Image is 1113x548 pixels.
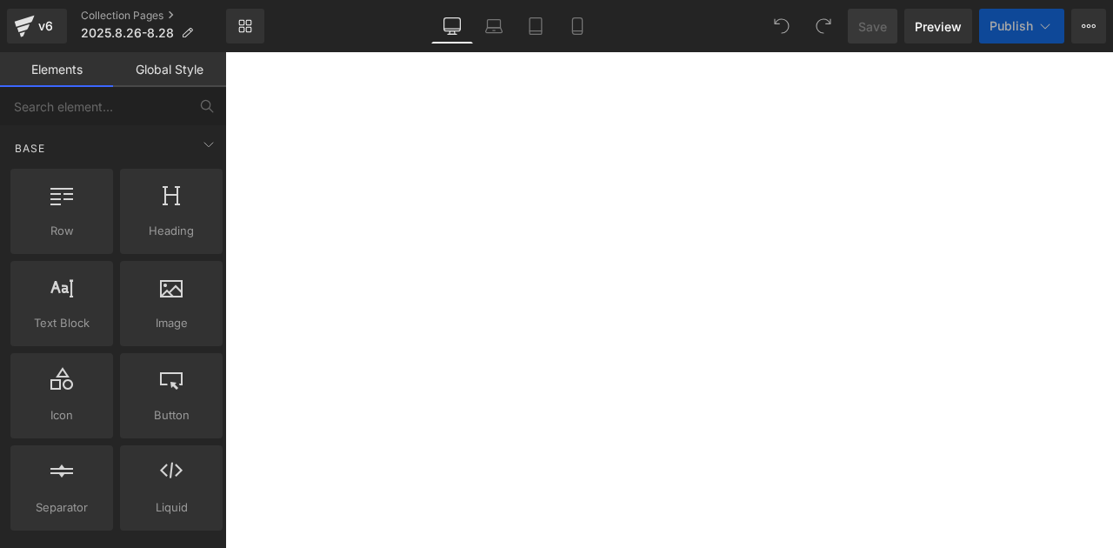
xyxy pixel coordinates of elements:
[81,26,174,40] span: 2025.8.26-8.28
[125,222,217,240] span: Heading
[806,9,841,43] button: Redo
[1071,9,1106,43] button: More
[473,9,515,43] a: Laptop
[990,19,1033,33] span: Publish
[81,9,226,23] a: Collection Pages
[16,406,108,424] span: Icon
[113,52,226,87] a: Global Style
[16,314,108,332] span: Text Block
[125,314,217,332] span: Image
[979,9,1064,43] button: Publish
[7,9,67,43] a: v6
[16,222,108,240] span: Row
[915,17,962,36] span: Preview
[431,9,473,43] a: Desktop
[125,498,217,517] span: Liquid
[125,406,217,424] span: Button
[35,15,57,37] div: v6
[556,9,598,43] a: Mobile
[904,9,972,43] a: Preview
[764,9,799,43] button: Undo
[13,140,47,157] span: Base
[226,9,264,43] a: New Library
[16,498,108,517] span: Separator
[858,17,887,36] span: Save
[515,9,556,43] a: Tablet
